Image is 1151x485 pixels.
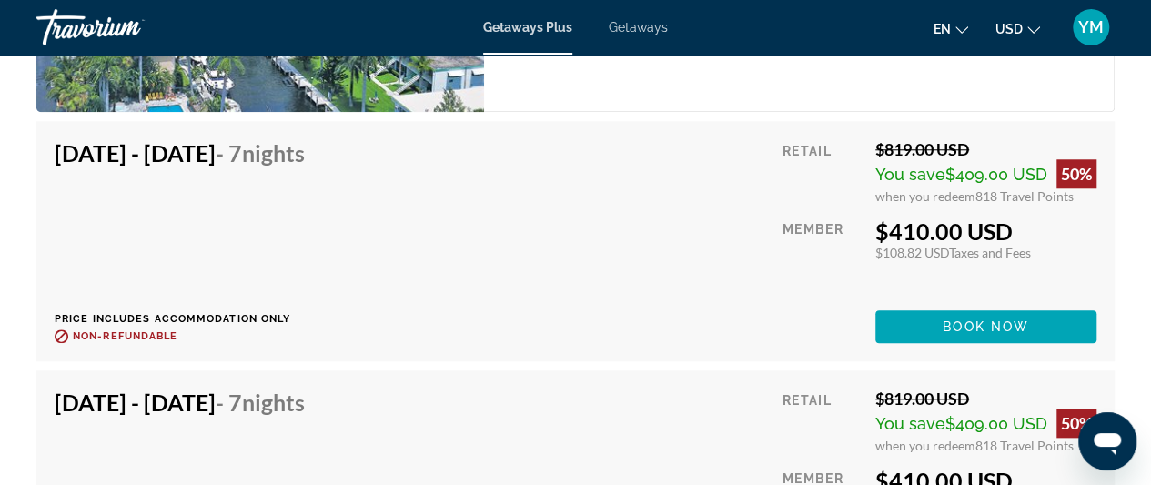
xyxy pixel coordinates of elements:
[782,389,862,453] div: Retail
[1056,159,1096,188] div: 50%
[975,188,1074,204] span: 818 Travel Points
[934,22,951,36] span: en
[36,4,218,51] a: Travorium
[934,15,968,42] button: Change language
[609,20,668,35] a: Getaways
[949,245,1031,260] span: Taxes and Fees
[242,139,305,167] span: Nights
[875,389,1096,409] div: $819.00 USD
[1078,18,1104,36] span: YM
[875,188,975,204] span: when you redeem
[875,165,945,184] span: You save
[945,414,1047,433] span: $409.00 USD
[55,389,305,416] h4: [DATE] - [DATE]
[1078,412,1136,470] iframe: Button to launch messaging window
[875,217,1096,245] div: $410.00 USD
[943,319,1029,334] span: Book now
[875,139,1096,159] div: $819.00 USD
[875,245,1096,260] div: $108.82 USD
[782,139,862,204] div: Retail
[782,217,862,297] div: Member
[73,330,177,342] span: Non-refundable
[483,20,572,35] a: Getaways Plus
[216,139,305,167] span: - 7
[995,22,1023,36] span: USD
[1056,409,1096,438] div: 50%
[1067,8,1115,46] button: User Menu
[945,165,1047,184] span: $409.00 USD
[875,414,945,433] span: You save
[875,438,975,453] span: when you redeem
[875,310,1096,343] button: Book now
[55,139,305,167] h4: [DATE] - [DATE]
[242,389,305,416] span: Nights
[995,15,1040,42] button: Change currency
[55,313,318,325] p: Price includes accommodation only
[216,389,305,416] span: - 7
[975,438,1074,453] span: 818 Travel Points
